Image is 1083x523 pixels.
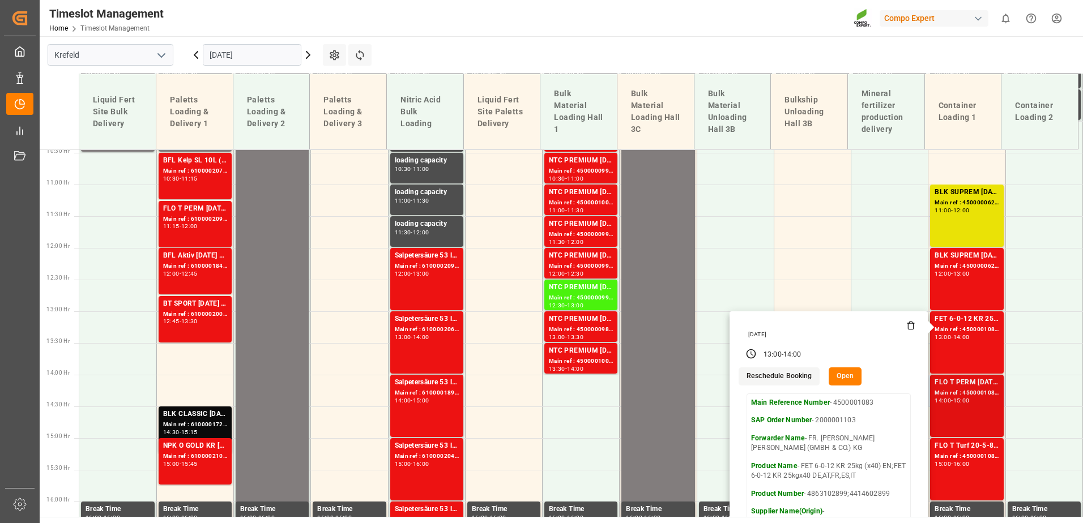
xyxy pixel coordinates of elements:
div: 16:00 [413,461,429,466]
span: 13:00 Hr [46,306,70,312]
p: - FR. [PERSON_NAME] [PERSON_NAME] (GMBH & CO.) KG [751,434,906,453]
span: 10:30 Hr [46,148,70,154]
div: Main ref : 4500000989, 2000001025 [549,325,613,335]
div: 14:00 [395,398,411,403]
div: Compo Expert [880,10,988,27]
div: 16:00 [1012,515,1029,520]
div: 16:00 [472,515,488,520]
div: 13:30 [549,366,565,371]
div: NTC PREMIUM [DATE]+3+TE BULK [549,250,613,261]
div: - [411,398,412,403]
button: open menu [152,46,169,64]
p: - FET 6-0-12 KR 25kg (x40) EN;FET 6-0-12 KR 25kgx40 DE,AT,FR,ES,IT [751,461,906,481]
div: Bulk Material Loading Hall 3C [626,83,685,140]
div: [DATE] [744,331,915,338]
div: Liquid Fert Site Paletts Delivery [473,89,531,134]
div: 13:30 [567,335,583,340]
div: 12:00 [181,224,198,229]
div: - [951,335,953,340]
div: 12:30 [567,271,583,276]
div: - [782,350,783,360]
div: Main ref : 4500001002, 2000001025 [549,357,613,366]
div: Main ref : 4500000622, 2000000565 [935,198,999,208]
div: Main ref : 4500001001, 2000001025 [549,198,613,208]
span: 15:00 Hr [46,433,70,439]
div: - [411,166,412,172]
div: - [102,515,104,520]
div: loading capacity [395,155,459,166]
div: 16:30 [258,515,275,520]
div: Main ref : 4500001083, 2000001103 [935,325,999,335]
div: 11:00 [549,208,565,213]
div: Main ref : 4500000991, 2000001025 [549,293,613,303]
div: 11:30 [413,198,429,203]
div: Bulk Material Unloading Hall 3B [703,83,762,140]
div: - [565,366,567,371]
div: FLO T PERM [DATE] 25kg (x40) INTSUPER FLO T Turf BS 20kg (x50) INTENF HIGH-N (IB) 20-5-8 25kg (x4... [163,203,227,215]
div: - [180,515,181,520]
span: 12:00 Hr [46,243,70,249]
div: FLO T PERM [DATE] 25kg (x42) INT [935,377,999,388]
span: 14:00 Hr [46,370,70,376]
div: Paletts Loading & Delivery 3 [319,89,377,134]
span: 11:30 Hr [46,211,70,217]
div: 12:00 [163,271,180,276]
div: 10:30 [395,166,411,172]
div: - [565,303,567,308]
div: 13:00 [549,335,565,340]
div: 16:00 [626,515,642,520]
button: show 0 new notifications [993,6,1018,31]
div: BFL Aktiv [DATE] SL 1000L IBC MTOBFL KELP BIO SL (2024) 10L (x60) ES,PTBFL KELP BIO SL (2024) 800... [163,250,227,261]
div: 13:00 [764,350,782,360]
div: 15:00 [413,398,429,403]
div: - [334,515,335,520]
div: Main ref : 6100001723, 2000001310 2000001311 [163,420,227,430]
div: 13:00 [395,335,411,340]
span: 13:30 Hr [46,338,70,344]
div: - [180,319,181,324]
div: - [257,515,258,520]
div: - [411,335,412,340]
div: 14:00 [567,366,583,371]
div: 16:00 [953,461,970,466]
div: Main ref : 4500000993, 2000001025 [549,261,613,271]
div: Main ref : 6100002044, 2000001547 [395,452,459,461]
div: NPK O GOLD KR [DATE] 25kg (x60) IT [163,440,227,452]
div: BLK SUPREM [DATE] 25KG (x42) INT MTO [935,250,999,261]
div: - [411,271,412,276]
div: 16:30 [181,515,198,520]
div: Break Time [472,504,536,515]
div: Main ref : 6100002103, 2000001625 [163,452,227,461]
div: BFL Kelp SL 10L (x60) EN,ITBC PLUS [DATE] 9M 25kg (x42) INTBC PLUS [DATE] 6M 25kg (x42) INTBFL AV... [163,155,227,166]
div: Paletts Loading & Delivery 2 [242,89,301,134]
div: 15:00 [935,461,951,466]
div: 16:00 [703,515,720,520]
div: Salpetersäure 53 lose [395,440,459,452]
div: Break Time [163,504,227,515]
div: Break Time [1012,504,1076,515]
div: 15:15 [181,430,198,435]
div: loading capacity [395,218,459,230]
div: 12:45 [181,271,198,276]
div: 11:30 [395,230,411,235]
div: 12:00 [567,239,583,245]
div: Timeslot Management [49,5,164,22]
div: 15:00 [163,461,180,466]
div: - [951,208,953,213]
div: loading capacity [395,187,459,198]
div: NTC PREMIUM [DATE]+3+TE BULK [549,155,613,166]
div: 14:00 [935,398,951,403]
div: BT SPORT [DATE] 25%UH 3M 25kg (x40) INTBFL 10-4-7 SL (KABRI Rw) 1000L IBCBLK PREMIUM [DATE]+3+TE ... [163,298,227,310]
div: 15:00 [953,398,970,403]
div: 12:00 [395,271,411,276]
div: Paletts Loading & Delivery 1 [165,89,224,134]
div: - [1028,515,1030,520]
div: 12:00 [413,230,429,235]
div: 13:00 [953,271,970,276]
div: 14:30 [163,430,180,435]
div: NTC PREMIUM [DATE]+3+TE BULK [549,218,613,230]
div: Main ref : 6100002063, 2000001555 [395,325,459,335]
div: - [951,461,953,466]
div: Main ref : 4500000996, 2000001025 [549,230,613,239]
div: FLO T Turf 20-5-8 25kg (x42) INT [935,440,999,452]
